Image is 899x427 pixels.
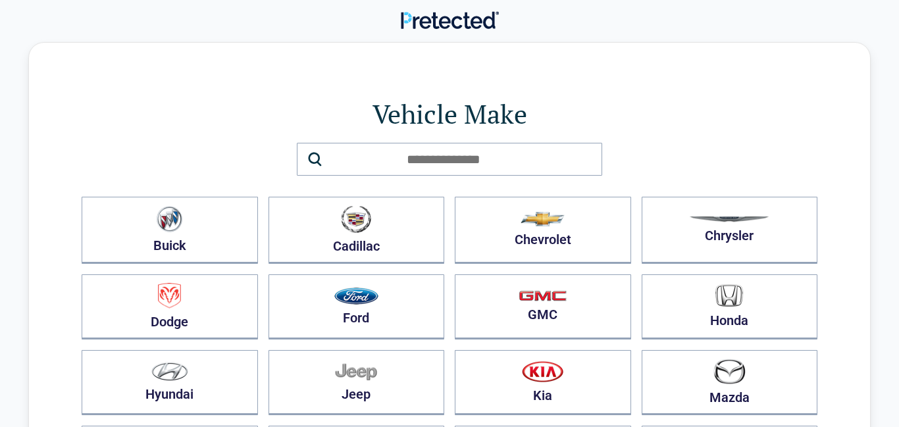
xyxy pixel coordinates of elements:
[269,350,445,415] button: Jeep
[642,274,818,339] button: Honda
[455,274,631,339] button: GMC
[269,274,445,339] button: Ford
[269,197,445,264] button: Cadillac
[82,350,258,415] button: Hyundai
[82,274,258,339] button: Dodge
[455,350,631,415] button: Kia
[642,197,818,264] button: Chrysler
[455,197,631,264] button: Chevrolet
[642,350,818,415] button: Mazda
[82,95,817,132] h1: Vehicle Make
[82,197,258,264] button: Buick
